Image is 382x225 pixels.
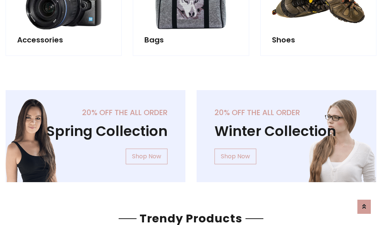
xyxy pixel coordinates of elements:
[272,35,365,44] h5: Shoes
[215,108,358,117] h5: 20% off the all order
[24,123,167,140] h1: Spring Collection
[126,149,167,164] a: Shop Now
[215,123,358,140] h1: Winter Collection
[215,149,256,164] a: Shop Now
[144,35,237,44] h5: Bags
[24,108,167,117] h5: 20% off the all order
[17,35,110,44] h5: Accessories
